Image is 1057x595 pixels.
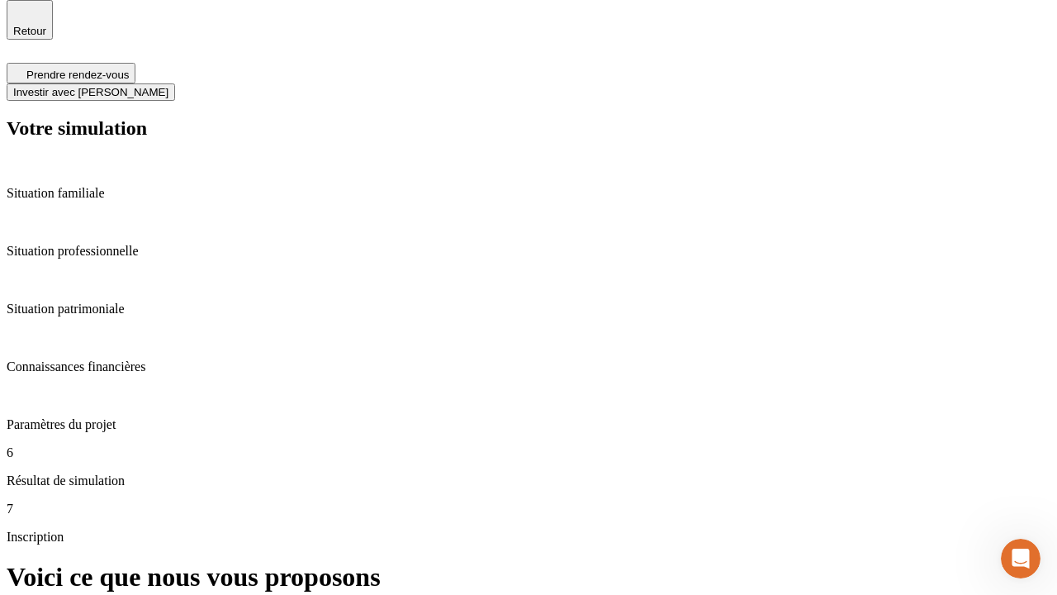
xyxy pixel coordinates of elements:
h1: Voici ce que nous vous proposons [7,562,1050,593]
p: Situation patrimoniale [7,302,1050,317]
span: Retour [13,25,46,37]
p: Situation professionnelle [7,244,1050,259]
p: Paramètres du projet [7,417,1050,432]
p: Inscription [7,530,1050,545]
p: Connaissances financières [7,359,1050,374]
span: Investir avec [PERSON_NAME] [13,86,168,98]
button: Investir avec [PERSON_NAME] [7,83,175,101]
span: Prendre rendez-vous [26,69,129,81]
p: Situation familiale [7,186,1050,201]
iframe: Intercom live chat [1001,539,1040,578]
h2: Votre simulation [7,117,1050,140]
button: Prendre rendez-vous [7,63,135,83]
p: 6 [7,445,1050,460]
p: Résultat de simulation [7,474,1050,488]
p: 7 [7,502,1050,516]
